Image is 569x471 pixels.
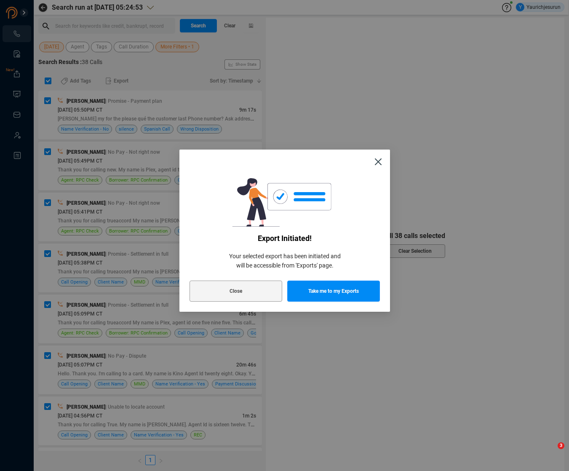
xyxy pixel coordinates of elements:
span: 3 [558,442,564,449]
span: will be accessible from 'Exports' page. [190,261,380,270]
button: Close [190,281,282,302]
button: Take me to my Exports [287,281,380,302]
span: Export initiated! [190,234,380,243]
span: Your selected export has been initiated and [190,252,380,261]
span: Close [230,281,242,302]
iframe: Intercom live chat [540,442,561,463]
span: Take me to my Exports [308,281,359,302]
button: Close [366,150,390,173]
